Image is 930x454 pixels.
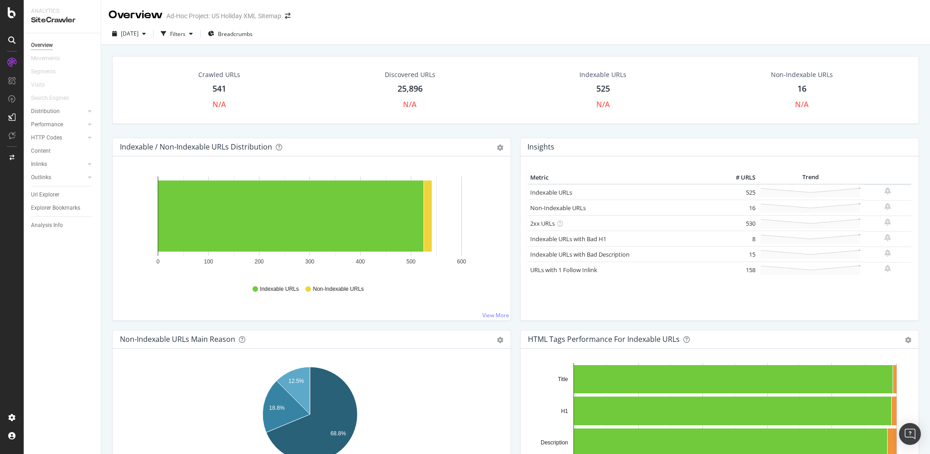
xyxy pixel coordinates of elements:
[120,335,235,344] div: Non-Indexable URLs Main Reason
[596,99,610,110] div: N/A
[108,26,150,41] button: [DATE]
[497,337,503,343] div: gear
[457,258,466,265] text: 600
[541,439,568,446] text: Description
[121,30,139,37] span: 2025 Sep. 9th
[31,107,85,116] a: Distribution
[497,144,503,151] div: gear
[721,171,758,185] th: # URLS
[884,187,891,195] div: bell-plus
[758,171,863,185] th: Trend
[31,173,51,182] div: Outlinks
[31,67,56,77] div: Segments
[120,142,272,151] div: Indexable / Non-Indexable URLs Distribution
[530,250,630,258] a: Indexable URLs with Bad Description
[797,83,806,95] div: 16
[596,83,610,95] div: 525
[398,83,423,95] div: 25,896
[528,335,680,344] div: HTML Tags Performance for Indexable URLs
[721,262,758,278] td: 158
[899,423,921,445] div: Open Intercom Messenger
[157,26,196,41] button: Filters
[721,247,758,262] td: 15
[218,30,253,38] span: Breadcrumbs
[31,221,94,230] a: Analysis Info
[530,204,586,212] a: Non-Indexable URLs
[530,266,597,274] a: URLs with 1 Follow Inlink
[721,216,758,231] td: 530
[31,203,80,213] div: Explorer Bookmarks
[530,188,572,196] a: Indexable URLs
[204,26,256,41] button: Breadcrumbs
[166,11,281,21] div: Ad-Hoc Project: US Holiday XML Sitemap
[31,80,45,90] div: Visits
[721,200,758,216] td: 16
[31,221,63,230] div: Analysis Info
[31,41,53,50] div: Overview
[31,107,60,116] div: Distribution
[31,203,94,213] a: Explorer Bookmarks
[31,160,47,169] div: Inlinks
[31,120,63,129] div: Performance
[31,160,85,169] a: Inlinks
[721,184,758,200] td: 525
[356,258,365,265] text: 400
[884,249,891,257] div: bell-plus
[579,70,626,79] div: Indexable URLs
[31,146,51,156] div: Content
[31,80,54,90] a: Visits
[31,67,65,77] a: Segments
[31,190,94,200] a: Url Explorer
[31,173,85,182] a: Outlinks
[31,41,94,50] a: Overview
[406,258,415,265] text: 500
[795,99,809,110] div: N/A
[884,203,891,210] div: bell-plus
[530,235,606,243] a: Indexable URLs with Bad H1
[156,258,160,265] text: 0
[31,54,69,63] a: Movements
[198,70,240,79] div: Crawled URLs
[285,13,290,19] div: arrow-right-arrow-left
[120,171,500,277] svg: A chart.
[212,99,226,110] div: N/A
[527,141,554,153] h4: Insights
[204,258,213,265] text: 100
[269,405,284,411] text: 18.8%
[31,15,93,26] div: SiteCrawler
[260,285,299,293] span: Indexable URLs
[31,133,85,143] a: HTTP Codes
[528,171,721,185] th: Metric
[482,311,509,319] a: View More
[31,54,60,63] div: Movements
[884,218,891,226] div: bell-plus
[884,234,891,241] div: bell-plus
[884,265,891,272] div: bell-plus
[212,83,226,95] div: 541
[31,146,94,156] a: Content
[905,337,911,343] div: gear
[558,376,568,382] text: Title
[385,70,435,79] div: Discovered URLs
[721,231,758,247] td: 8
[31,7,93,15] div: Analytics
[331,430,346,436] text: 68.8%
[305,258,314,265] text: 300
[561,408,568,414] text: H1
[289,378,304,384] text: 12.5%
[170,30,186,38] div: Filters
[31,93,78,103] a: Search Engines
[254,258,263,265] text: 200
[530,219,555,227] a: 2xx URLs
[31,93,69,103] div: Search Engines
[771,70,833,79] div: Non-Indexable URLs
[31,133,62,143] div: HTTP Codes
[31,190,59,200] div: Url Explorer
[313,285,363,293] span: Non-Indexable URLs
[108,7,163,23] div: Overview
[31,120,85,129] a: Performance
[403,99,417,110] div: N/A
